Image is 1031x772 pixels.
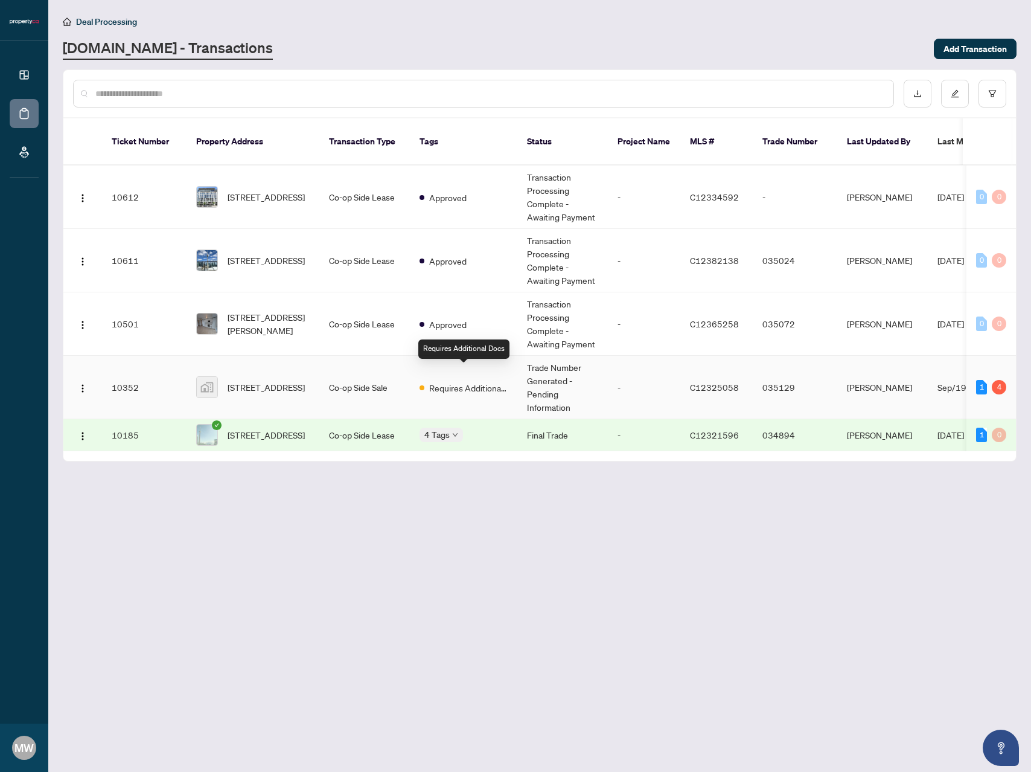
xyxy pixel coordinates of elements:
span: edit [951,89,959,98]
th: Tags [410,118,517,166]
img: Logo [78,257,88,266]
div: 0 [976,253,987,268]
span: check-circle [212,420,222,430]
div: 0 [992,317,1006,331]
td: [PERSON_NAME] [837,229,928,292]
td: [PERSON_NAME] [837,166,928,229]
th: Last Updated By [837,118,928,166]
img: thumbnail-img [197,425,217,445]
td: Co-op Side Lease [319,419,410,451]
td: 035024 [753,229,837,292]
div: Requires Additional Docs [418,339,509,359]
img: Logo [78,320,88,330]
th: Trade Number [753,118,837,166]
button: download [904,80,931,108]
button: Add Transaction [934,39,1017,59]
span: home [63,18,71,26]
span: Requires Additional Docs [429,381,508,394]
td: Trade Number Generated - Pending Information [517,356,608,419]
div: 0 [992,428,1006,442]
td: 10185 [102,419,187,451]
span: filter [988,89,997,98]
td: 10352 [102,356,187,419]
span: [STREET_ADDRESS] [228,428,305,442]
span: [DATE] [937,318,964,329]
button: edit [941,80,969,108]
span: C12382138 [690,255,739,266]
a: [DOMAIN_NAME] - Transactions [63,38,273,60]
div: 1 [976,428,987,442]
button: Logo [73,425,92,445]
td: 10612 [102,166,187,229]
img: thumbnail-img [197,314,217,334]
td: - [608,356,680,419]
td: Co-op Side Lease [319,166,410,229]
span: MW [14,739,34,756]
td: - [608,419,680,451]
span: C12325058 [690,382,739,393]
span: Deal Processing [76,16,137,27]
button: filter [978,80,1006,108]
span: [DATE] [937,191,964,202]
span: Add Transaction [943,39,1007,59]
th: Project Name [608,118,680,166]
button: Logo [73,251,92,270]
td: Transaction Processing Complete - Awaiting Payment [517,166,608,229]
img: Logo [78,431,88,441]
img: thumbnail-img [197,377,217,397]
span: C12365258 [690,318,739,329]
td: 035072 [753,292,837,356]
div: 1 [976,380,987,394]
td: - [608,229,680,292]
td: Transaction Processing Complete - Awaiting Payment [517,292,608,356]
button: Logo [73,187,92,207]
td: [PERSON_NAME] [837,356,928,419]
th: MLS # [680,118,753,166]
th: Property Address [187,118,319,166]
img: logo [10,18,39,25]
span: [DATE] [937,255,964,266]
img: thumbnail-img [197,250,217,271]
td: Final Trade [517,419,608,451]
td: - [608,166,680,229]
td: [PERSON_NAME] [837,292,928,356]
span: Approved [429,191,467,204]
span: Approved [429,318,467,331]
img: Logo [78,384,88,393]
td: [PERSON_NAME] [837,419,928,451]
span: Last Modified Date [937,135,1011,148]
button: Logo [73,314,92,333]
span: [STREET_ADDRESS][PERSON_NAME] [228,310,310,337]
div: 0 [976,190,987,204]
span: [DATE] [937,429,964,440]
div: 0 [992,253,1006,268]
div: 4 [992,380,1006,394]
td: Co-op Side Sale [319,356,410,419]
span: download [913,89,922,98]
td: 10611 [102,229,187,292]
button: Logo [73,378,92,397]
td: 034894 [753,419,837,451]
th: Status [517,118,608,166]
th: Ticket Number [102,118,187,166]
td: - [608,292,680,356]
th: Transaction Type [319,118,410,166]
button: Open asap [983,730,1019,766]
span: [STREET_ADDRESS] [228,381,305,394]
td: Co-op Side Lease [319,292,410,356]
td: 035129 [753,356,837,419]
span: 4 Tags [424,428,450,442]
div: 0 [976,317,987,331]
span: C12321596 [690,429,739,440]
span: C12334592 [690,191,739,202]
span: Sep/19/2025 [937,382,992,393]
span: [STREET_ADDRESS] [228,254,305,267]
img: thumbnail-img [197,187,217,207]
td: Transaction Processing Complete - Awaiting Payment [517,229,608,292]
img: Logo [78,193,88,203]
td: 10501 [102,292,187,356]
span: down [452,432,458,438]
div: 0 [992,190,1006,204]
span: [STREET_ADDRESS] [228,190,305,204]
span: Approved [429,254,467,268]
